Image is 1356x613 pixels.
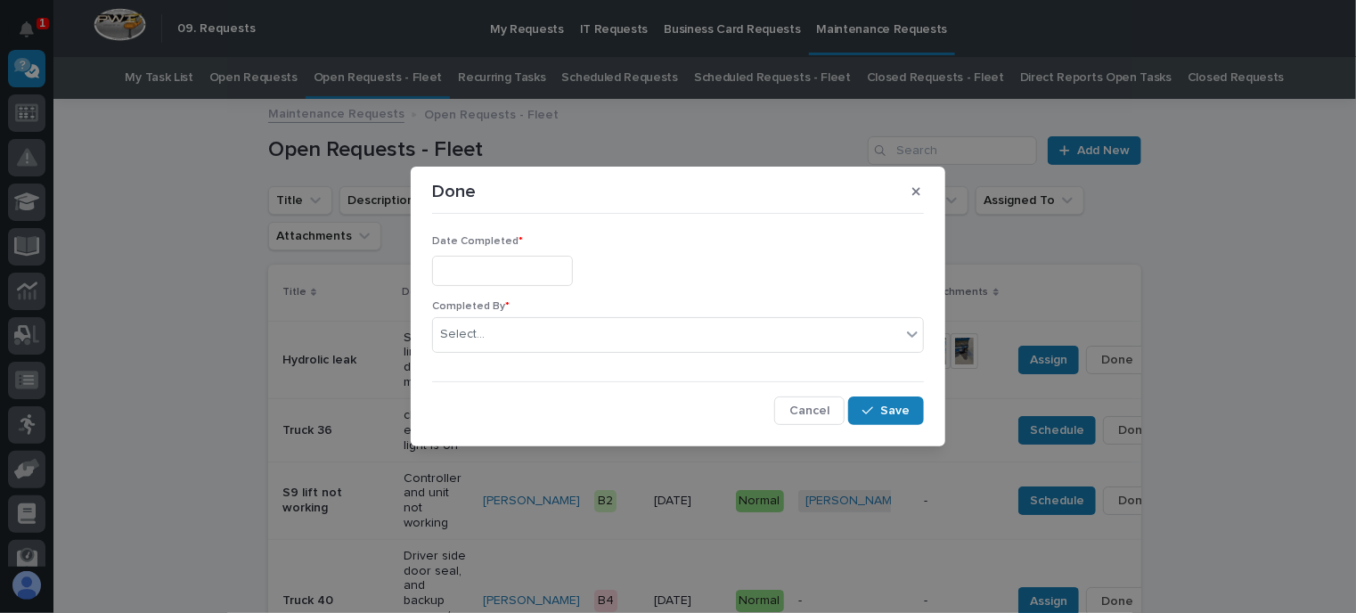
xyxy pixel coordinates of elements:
[789,403,829,419] span: Cancel
[774,396,845,425] button: Cancel
[432,181,476,202] p: Done
[432,301,510,312] span: Completed By
[880,403,910,419] span: Save
[432,236,523,247] span: Date Completed
[440,325,485,344] div: Select...
[848,396,924,425] button: Save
